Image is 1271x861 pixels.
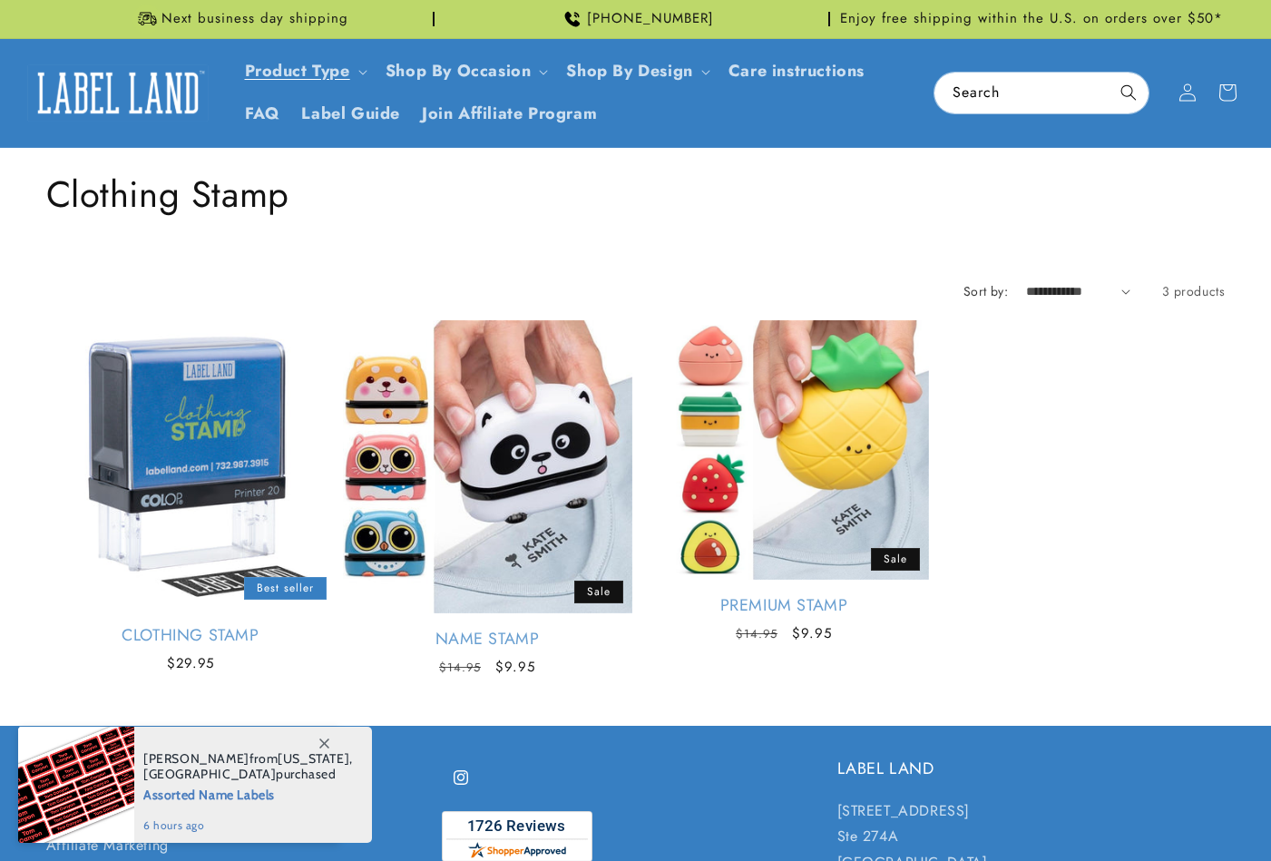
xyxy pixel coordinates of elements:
[386,61,532,82] span: Shop By Occasion
[234,50,375,93] summary: Product Type
[301,103,400,124] span: Label Guide
[555,50,717,93] summary: Shop By Design
[46,625,336,646] a: Clothing Stamp
[143,766,276,782] span: [GEOGRAPHIC_DATA]
[718,50,875,93] a: Care instructions
[143,751,353,782] span: from , purchased
[290,93,411,135] a: Label Guide
[343,629,632,650] a: Name Stamp
[728,61,865,82] span: Care instructions
[245,103,280,124] span: FAQ
[963,282,1008,300] label: Sort by:
[27,64,209,121] img: Label Land
[161,10,348,28] span: Next business day shipping
[840,10,1223,28] span: Enjoy free shipping within the U.S. on orders over $50*
[375,50,556,93] summary: Shop By Occasion
[1162,282,1226,300] span: 3 products
[640,595,929,616] a: Premium Stamp
[245,59,350,83] a: Product Type
[46,171,1226,218] h1: Clothing Stamp
[278,750,349,767] span: [US_STATE]
[1109,73,1149,113] button: Search
[411,93,608,135] a: Join Affiliate Program
[21,58,216,128] a: Label Land
[837,758,1226,779] h2: LABEL LAND
[587,10,714,28] span: [PHONE_NUMBER]
[234,93,291,135] a: FAQ
[422,103,597,124] span: Join Affiliate Program
[566,59,692,83] a: Shop By Design
[143,750,249,767] span: [PERSON_NAME]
